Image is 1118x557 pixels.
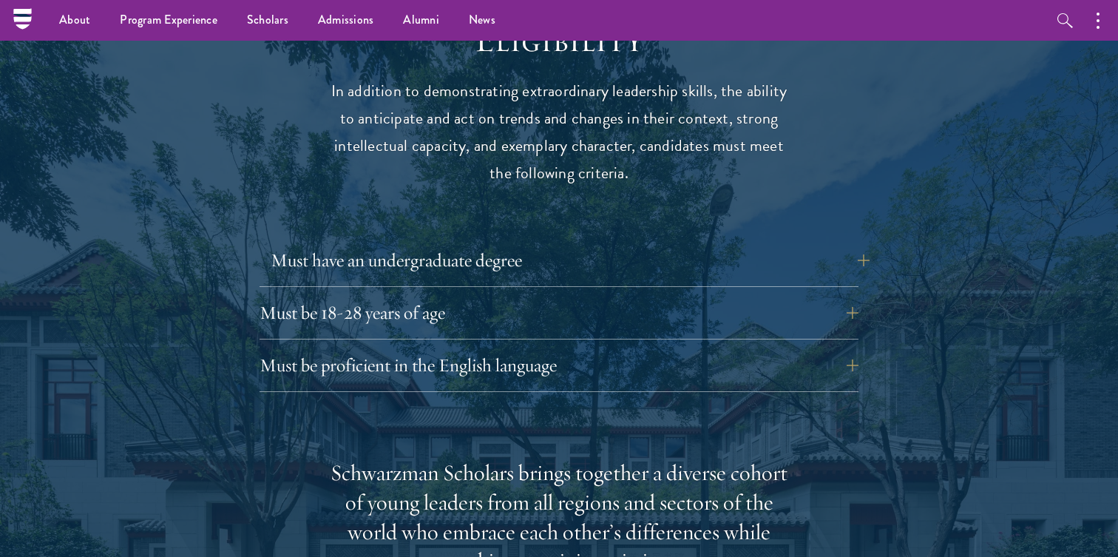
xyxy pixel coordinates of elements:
[271,243,870,278] button: Must have an undergraduate degree
[330,20,788,61] h2: Eligibility
[260,348,858,383] button: Must be proficient in the English language
[260,295,858,331] button: Must be 18-28 years of age
[330,78,788,187] p: In addition to demonstrating extraordinary leadership skills, the ability to anticipate and act o...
